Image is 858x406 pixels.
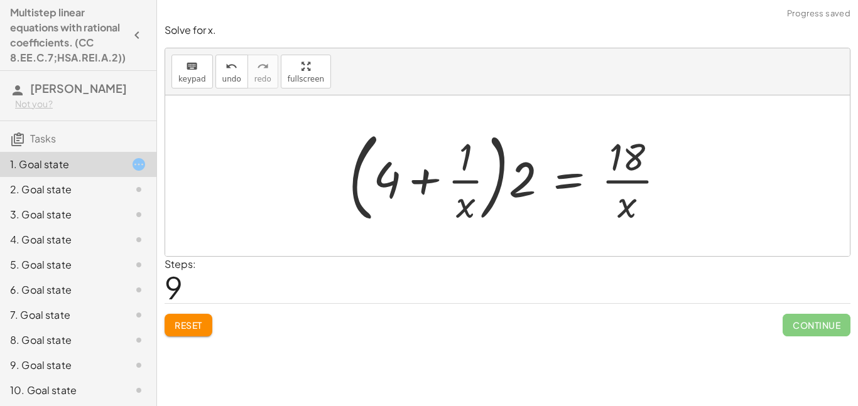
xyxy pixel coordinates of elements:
span: redo [254,75,271,83]
span: fullscreen [288,75,324,83]
i: Task not started. [131,182,146,197]
span: Tasks [30,132,56,145]
i: undo [225,59,237,74]
div: 9. Goal state [10,358,111,373]
div: 5. Goal state [10,257,111,272]
div: 6. Goal state [10,282,111,297]
i: Task started. [131,157,146,172]
div: 4. Goal state [10,232,111,247]
i: keyboard [186,59,198,74]
i: Task not started. [131,257,146,272]
span: 9 [165,268,183,306]
i: Task not started. [131,307,146,323]
button: redoredo [247,55,278,88]
i: Task not started. [131,358,146,373]
h4: Multistep linear equations with rational coefficients. (CC 8.EE.C.7;HSA.REI.A.2)) [10,5,126,65]
button: Reset [165,314,212,336]
div: 8. Goal state [10,333,111,348]
button: fullscreen [281,55,331,88]
div: 7. Goal state [10,307,111,323]
div: 2. Goal state [10,182,111,197]
span: Reset [175,319,202,331]
span: [PERSON_NAME] [30,81,127,95]
div: 1. Goal state [10,157,111,172]
span: undo [222,75,241,83]
label: Steps: [165,257,196,270]
div: 3. Goal state [10,207,111,222]
button: keyboardkeypad [171,55,213,88]
div: Not you? [15,98,146,110]
i: Task not started. [131,207,146,222]
i: Task not started. [131,333,146,348]
span: keypad [178,75,206,83]
i: Task not started. [131,383,146,398]
i: Task not started. [131,282,146,297]
i: Task not started. [131,232,146,247]
div: 10. Goal state [10,383,111,398]
p: Solve for x. [165,23,850,38]
button: undoundo [215,55,248,88]
i: redo [257,59,269,74]
span: Progress saved [787,8,850,20]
